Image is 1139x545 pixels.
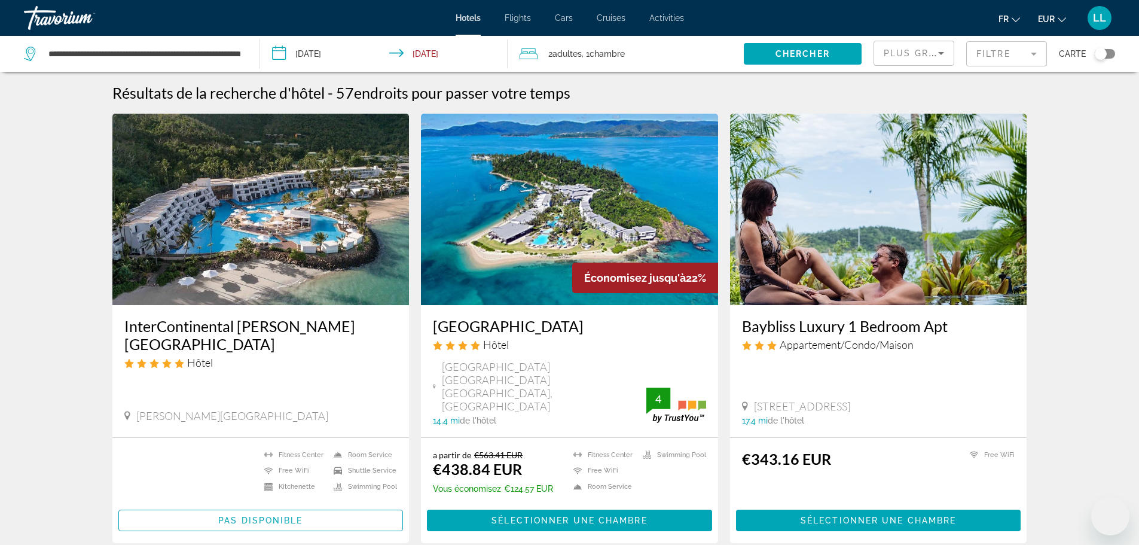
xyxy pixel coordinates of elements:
a: [GEOGRAPHIC_DATA] [433,317,706,335]
a: Sélectionner une chambre [736,512,1021,525]
button: Change language [998,10,1020,28]
button: Change currency [1038,10,1066,28]
span: a partir de [433,450,471,460]
img: Hotel image [112,114,410,305]
img: trustyou-badge.svg [646,388,706,423]
span: EUR [1038,14,1055,24]
span: - [328,84,333,102]
img: Hotel image [421,114,718,305]
span: [PERSON_NAME][GEOGRAPHIC_DATA] [136,409,328,422]
a: Activities [649,13,684,23]
button: Sélectionner une chambre [427,510,712,531]
span: de l'hôtel [460,416,496,425]
div: 4 star Hotel [433,338,706,351]
button: Check-in date: Sep 8, 2026 Check-out date: Sep 10, 2026 [260,36,508,72]
button: User Menu [1084,5,1115,31]
button: Travelers: 2 adults, 0 children [508,36,744,72]
button: Pas disponible [118,510,404,531]
ins: €438.84 EUR [433,460,522,478]
div: 3 star Apartment [742,338,1015,351]
span: Sélectionner une chambre [491,516,647,525]
li: Swimming Pool [637,450,706,460]
a: Cruises [597,13,625,23]
div: 22% [572,263,718,293]
span: 17.4 mi [742,416,768,425]
button: Chercher [744,43,862,65]
span: Appartement/Condo/Maison [780,338,914,351]
span: [STREET_ADDRESS] [754,400,850,413]
li: Swimming Pool [328,482,397,492]
button: Filter [966,41,1047,67]
h2: 57 [336,84,570,102]
span: fr [998,14,1009,24]
span: [GEOGRAPHIC_DATA] [GEOGRAPHIC_DATA] [GEOGRAPHIC_DATA], [GEOGRAPHIC_DATA] [442,360,646,413]
li: Free WiFi [258,466,328,476]
h1: Résultats de la recherche d'hôtel [112,84,325,102]
span: Carte [1059,45,1086,62]
li: Free WiFi [964,450,1015,460]
span: LL [1093,12,1106,24]
a: InterContinental [PERSON_NAME] [GEOGRAPHIC_DATA] [124,317,398,353]
button: Sélectionner une chambre [736,510,1021,531]
div: 4 [646,392,670,406]
span: Adultes [552,49,582,59]
span: , 1 [582,45,625,62]
del: €563.41 EUR [474,450,523,460]
a: Hotels [456,13,481,23]
span: Hôtel [187,356,213,369]
li: Kitchenette [258,482,328,492]
li: Shuttle Service [328,466,397,476]
div: 5 star Hotel [124,356,398,369]
span: Pas disponible [218,516,303,525]
li: Fitness Center [258,450,328,460]
span: Chercher [775,49,830,59]
span: 2 [548,45,582,62]
span: de l'hôtel [768,416,804,425]
p: €124.57 EUR [433,484,553,494]
li: Fitness Center [567,450,637,460]
a: Travorium [24,2,143,34]
a: Flights [505,13,531,23]
iframe: Bouton de lancement de la fenêtre de messagerie [1091,497,1129,535]
mat-select: Sort by [884,46,944,60]
ins: €343.16 EUR [742,450,831,468]
li: Free WiFi [567,466,637,476]
li: Room Service [567,482,637,492]
button: Toggle map [1086,48,1115,59]
span: 14.4 mi [433,416,460,425]
span: endroits pour passer votre temps [354,84,570,102]
span: Plus grandes économies [884,48,1027,58]
li: Room Service [328,450,397,460]
span: Vous économisez [433,484,501,494]
a: Baybliss Luxury 1 Bedroom Apt [742,317,1015,335]
a: Pas disponible [118,512,404,525]
img: Hotel image [730,114,1027,305]
span: Sélectionner une chambre [801,516,956,525]
span: Économisez jusqu'à [584,272,686,284]
a: Cars [555,13,573,23]
span: Hôtel [483,338,509,351]
a: Sélectionner une chambre [427,512,712,525]
span: Chambre [590,49,625,59]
